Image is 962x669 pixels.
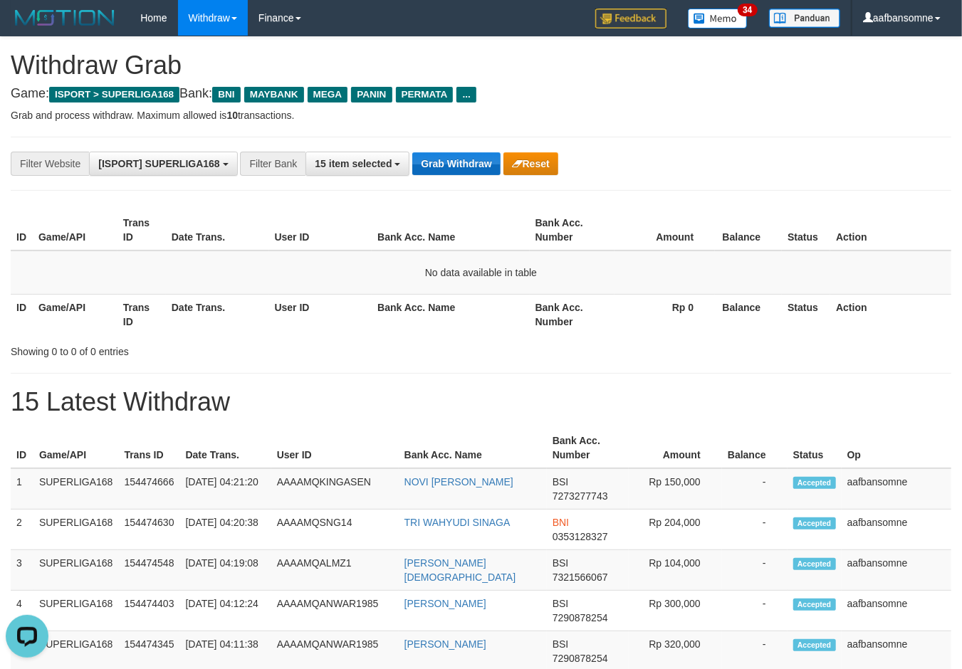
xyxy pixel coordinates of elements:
a: [PERSON_NAME] [404,598,486,609]
th: Trans ID [118,428,179,468]
span: MAYBANK [244,87,304,102]
td: 2 [11,510,33,550]
span: Copy 7321566067 to clipboard [553,571,608,583]
td: - [722,550,788,591]
th: Status [782,210,830,251]
button: 15 item selected [305,152,409,176]
th: Bank Acc. Name [372,210,529,251]
td: [DATE] 04:21:20 [180,468,271,510]
th: User ID [269,210,372,251]
span: Accepted [793,517,836,530]
span: BNI [553,517,569,528]
a: [PERSON_NAME][DEMOGRAPHIC_DATA] [404,557,516,583]
span: PERMATA [396,87,454,102]
td: SUPERLIGA168 [33,591,119,631]
th: ID [11,294,33,334]
td: 154474548 [118,550,179,591]
th: Status [782,294,830,334]
th: Amount [615,210,716,251]
span: ISPORT > SUPERLIGA168 [49,87,179,102]
td: [DATE] 04:19:08 [180,550,271,591]
span: [ISPORT] SUPERLIGA168 [98,158,219,169]
h1: Withdraw Grab [11,51,951,80]
th: Bank Acc. Name [372,294,529,334]
span: BSI [553,557,569,569]
span: BSI [553,598,569,609]
th: Bank Acc. Number [530,294,615,334]
th: Date Trans. [180,428,271,468]
td: - [722,510,788,550]
th: Trans ID [117,294,166,334]
button: Open LiveChat chat widget [6,6,48,48]
td: AAAAMQSNG14 [271,510,399,550]
td: aafbansomne [842,550,951,591]
img: panduan.png [769,9,840,28]
span: Accepted [793,558,836,570]
button: Reset [503,152,558,175]
td: 154474630 [118,510,179,550]
th: Date Trans. [166,210,269,251]
td: aafbansomne [842,468,951,510]
h4: Game: Bank: [11,87,951,101]
h1: 15 Latest Withdraw [11,388,951,416]
th: Bank Acc. Number [547,428,629,468]
td: Rp 204,000 [629,510,722,550]
td: Rp 104,000 [629,550,722,591]
td: AAAAMQKINGASEN [271,468,399,510]
td: [DATE] 04:20:38 [180,510,271,550]
button: Grab Withdraw [412,152,500,175]
span: MEGA [308,87,348,102]
a: [PERSON_NAME] [404,638,486,650]
td: SUPERLIGA168 [33,468,119,510]
td: [DATE] 04:12:24 [180,591,271,631]
span: Copy 7273277743 to clipboard [553,490,608,502]
th: User ID [269,294,372,334]
td: 3 [11,550,33,591]
td: aafbansomne [842,591,951,631]
img: Button%20Memo.svg [688,9,748,28]
span: Accepted [793,599,836,611]
td: - [722,468,788,510]
span: Copy 0353128327 to clipboard [553,531,608,542]
th: Action [830,294,951,334]
th: Amount [629,428,722,468]
td: - [722,591,788,631]
th: Bank Acc. Name [399,428,547,468]
a: TRI WAHYUDI SINAGA [404,517,511,528]
span: Copy 7290878254 to clipboard [553,653,608,664]
span: Accepted [793,639,836,651]
th: ID [11,428,33,468]
th: Trans ID [117,210,166,251]
td: SUPERLIGA168 [33,550,119,591]
span: BSI [553,638,569,650]
div: Filter Website [11,152,89,176]
span: 15 item selected [315,158,392,169]
td: 4 [11,591,33,631]
img: MOTION_logo.png [11,7,119,28]
span: PANIN [351,87,392,102]
th: Status [788,428,842,468]
div: Filter Bank [240,152,305,176]
td: aafbansomne [842,510,951,550]
th: Rp 0 [615,294,716,334]
td: AAAAMQANWAR1985 [271,591,399,631]
th: Game/API [33,210,117,251]
span: Accepted [793,477,836,489]
span: BNI [212,87,240,102]
span: Copy 7290878254 to clipboard [553,612,608,623]
img: Feedback.jpg [595,9,666,28]
th: Balance [715,294,782,334]
th: Balance [722,428,788,468]
td: 1 [11,468,33,510]
td: SUPERLIGA168 [33,510,119,550]
td: No data available in table [11,251,951,295]
td: 154474666 [118,468,179,510]
button: [ISPORT] SUPERLIGA168 [89,152,237,176]
th: Bank Acc. Number [530,210,615,251]
th: Balance [715,210,782,251]
p: Grab and process withdraw. Maximum allowed is transactions. [11,108,951,122]
strong: 10 [226,110,238,121]
span: BSI [553,476,569,488]
div: Showing 0 to 0 of 0 entries [11,339,390,359]
th: Action [830,210,951,251]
